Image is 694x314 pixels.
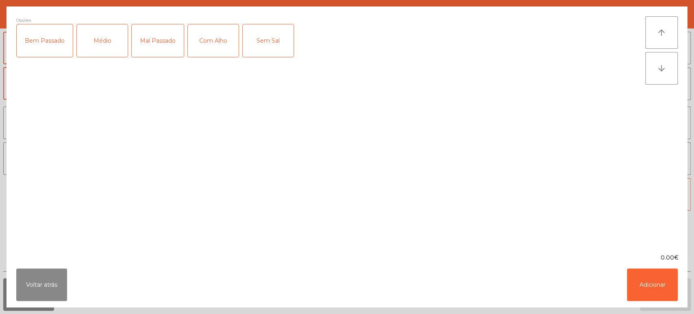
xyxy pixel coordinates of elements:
button: arrow_downward [645,52,678,85]
i: arrow_upward [657,28,666,37]
button: Adicionar [627,268,678,301]
i: arrow_downward [657,63,666,73]
div: 0.00€ [7,253,687,262]
div: Médio [77,24,128,57]
div: Sem Sal [243,24,294,57]
span: Opções [16,16,31,24]
button: arrow_upward [645,16,678,49]
div: Mal Passado [132,24,184,57]
div: Com Alho [188,24,239,57]
div: Bem Passado [17,24,73,57]
button: Voltar atrás [16,268,67,301]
